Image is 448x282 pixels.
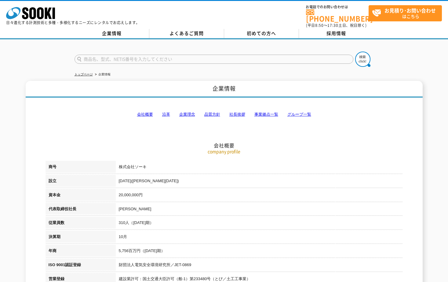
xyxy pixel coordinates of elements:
img: btn_search.png [355,52,370,67]
span: 17:30 [327,23,338,28]
a: 品質方針 [204,112,220,117]
strong: お見積り･お問い合わせ [384,7,436,14]
span: 8:50 [315,23,324,28]
a: 企業理念 [179,112,195,117]
a: 会社概要 [137,112,153,117]
span: お電話でのお問い合わせは [306,5,369,9]
th: 商号 [46,161,116,175]
a: お見積り･お問い合わせはこちら [369,5,442,21]
td: 5,756百万円（[DATE]期） [116,245,403,259]
a: [PHONE_NUMBER] [306,9,369,22]
th: 代表取締役社長 [46,203,116,217]
th: ISO 9001認証登録 [46,259,116,273]
a: グループ一覧 [287,112,311,117]
span: 初めての方へ [247,30,276,37]
li: 企業情報 [94,71,111,78]
p: company profile [46,148,403,155]
span: (平日 ～ 土日、祝日除く) [306,23,366,28]
h2: 会社概要 [46,81,403,149]
th: 従業員数 [46,217,116,231]
td: 10月 [116,231,403,245]
td: [DATE]([PERSON_NAME][DATE]) [116,175,403,189]
th: 資本金 [46,189,116,203]
td: 20,000,000円 [116,189,403,203]
span: はこちら [372,5,442,21]
a: 企業情報 [75,29,149,38]
th: 年商 [46,245,116,259]
a: 初めての方へ [224,29,299,38]
th: 決算期 [46,231,116,245]
td: 財団法人電気安全環境研究所／JET-0869 [116,259,403,273]
a: 事業拠点一覧 [254,112,278,117]
a: トップページ [75,73,93,76]
h1: 企業情報 [26,81,423,98]
p: 日々進化する計測技術と多種・多様化するニーズにレンタルでお応えします。 [6,21,140,24]
input: 商品名、型式、NETIS番号を入力してください [75,55,353,64]
th: 設立 [46,175,116,189]
a: よくあるご質問 [149,29,224,38]
td: 310人（[DATE]期） [116,217,403,231]
a: 社長挨拶 [229,112,245,117]
td: 株式会社ソーキ [116,161,403,175]
td: [PERSON_NAME] [116,203,403,217]
a: 沿革 [162,112,170,117]
a: 採用情報 [299,29,374,38]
